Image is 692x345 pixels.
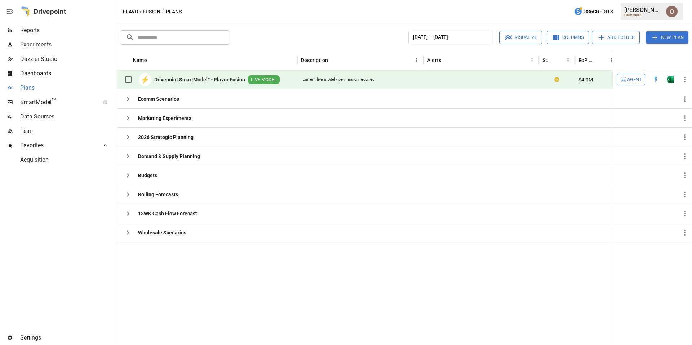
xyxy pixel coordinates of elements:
[138,191,178,198] b: Rolling Forecasts
[20,127,115,135] span: Team
[553,55,563,65] button: Sort
[20,69,115,78] span: Dashboards
[554,76,559,83] div: Your plan has changes in Excel that are not reflected in the Drivepoint Data Warehouse, select "S...
[303,77,374,82] div: current live model - permission required
[578,76,593,83] span: $4.0M
[52,97,57,106] span: ™
[662,1,682,22] button: Oleksii Flok
[499,31,542,44] button: Visualize
[646,31,688,44] button: New Plan
[133,57,147,63] div: Name
[527,55,537,65] button: Alerts column menu
[617,74,645,85] button: Agent
[667,76,674,83] div: Open in Excel
[592,31,640,44] button: Add Folder
[624,13,662,17] div: Flavor Fusion
[20,112,115,121] span: Data Sources
[20,84,115,92] span: Plans
[139,73,151,86] div: ⚡
[442,55,452,65] button: Sort
[20,55,115,63] span: Dazzler Studio
[624,6,662,13] div: [PERSON_NAME]
[148,55,158,65] button: Sort
[138,172,157,179] b: Budgets
[606,55,616,65] button: EoP Cash column menu
[427,57,441,63] div: Alerts
[20,156,115,164] span: Acquisition
[138,115,191,122] b: Marketing Experiments
[248,76,280,83] span: LIVE MODEL
[412,55,422,65] button: Description column menu
[329,55,339,65] button: Sort
[667,76,674,83] img: excel-icon.76473adf.svg
[666,6,678,17] img: Oleksii Flok
[652,76,660,83] div: Open in Quick Edit
[138,153,200,160] b: Demand & Supply Planning
[547,31,589,44] button: Columns
[20,141,95,150] span: Favorites
[596,55,606,65] button: Sort
[123,7,160,16] button: Flavor Fusion
[20,333,115,342] span: Settings
[138,229,186,236] b: Wholesale Scenarios
[571,5,616,18] button: 386Credits
[301,57,328,63] div: Description
[138,134,194,141] b: 2026 Strategic Planning
[584,7,613,16] span: 386 Credits
[408,31,493,44] button: [DATE] – [DATE]
[542,57,552,63] div: Status
[578,57,595,63] div: EoP Cash
[154,76,245,83] b: Drivepoint SmartModel™- Flavor Fusion
[20,40,115,49] span: Experiments
[563,55,573,65] button: Status column menu
[682,55,692,65] button: Sort
[138,95,179,103] b: Ecomm Scenarios
[20,98,95,107] span: SmartModel
[20,26,115,35] span: Reports
[627,76,642,84] span: Agent
[138,210,197,217] b: 13WK Cash Flow Forecast
[162,7,164,16] div: /
[652,76,660,83] img: quick-edit-flash.b8aec18c.svg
